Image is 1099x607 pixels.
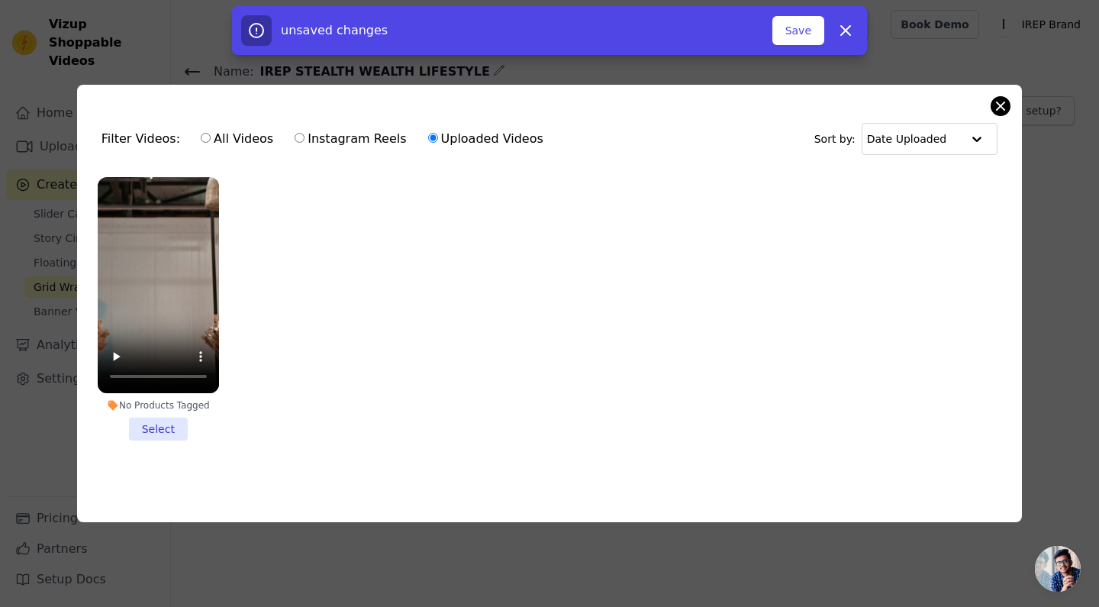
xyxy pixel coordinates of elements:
[200,129,274,149] label: All Videos
[814,123,998,155] div: Sort by:
[772,16,824,45] button: Save
[427,129,544,149] label: Uploaded Videos
[281,23,388,37] span: unsaved changes
[294,129,407,149] label: Instagram Reels
[102,121,552,157] div: Filter Videos:
[991,97,1010,115] button: Close modal
[98,399,219,412] div: No Products Tagged
[1035,546,1081,592] div: Open chat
